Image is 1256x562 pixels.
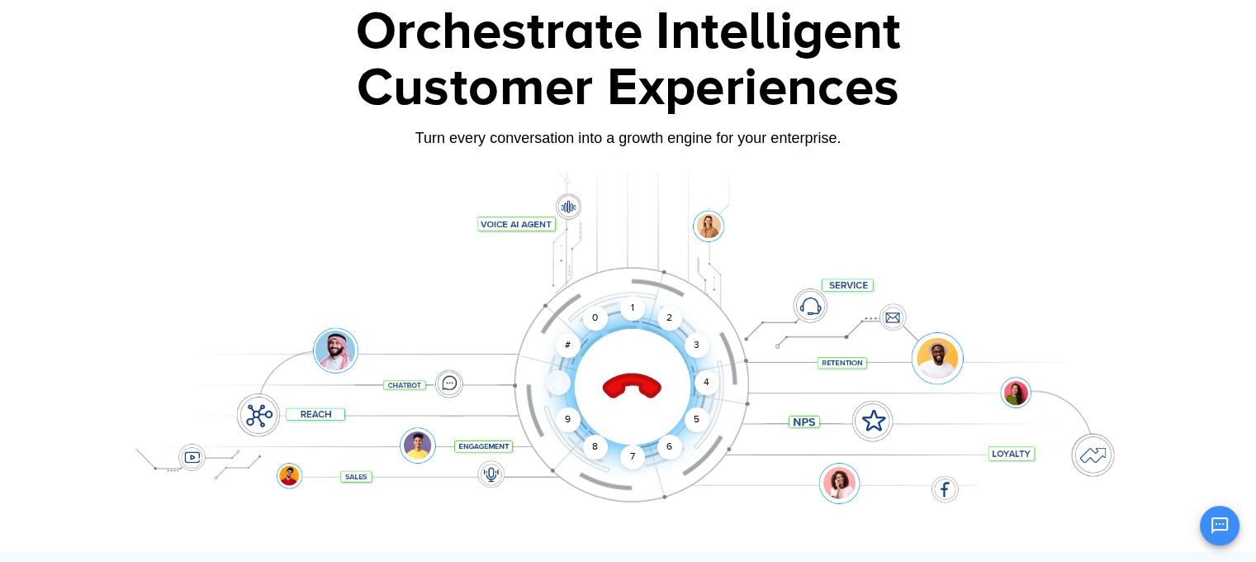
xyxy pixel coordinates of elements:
[112,129,1145,147] div: Turn every conversation into a growth engine for your enterprise.
[657,306,682,331] div: 2
[620,445,645,469] div: 7
[556,333,581,358] div: #
[684,333,709,358] div: 3
[1200,506,1239,545] button: Open chat
[694,370,719,395] div: 4
[620,296,645,321] div: 1
[112,6,1145,59] div: Orchestrate Intelligent
[583,306,608,331] div: 0
[112,49,1145,128] div: Customer Experiences
[684,407,709,432] div: 5
[556,407,581,432] div: 9
[657,435,682,460] div: 6
[583,435,608,460] div: 8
